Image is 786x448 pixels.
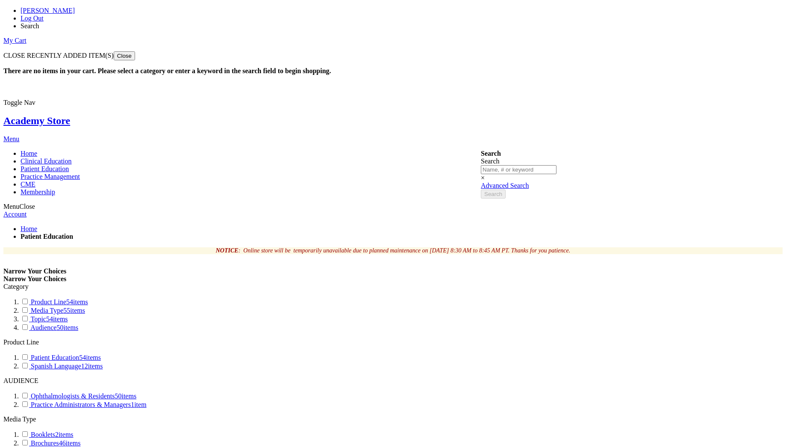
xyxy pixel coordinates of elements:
[3,283,783,291] div: Category
[59,431,74,438] span: items
[216,247,571,254] em: : Online store will be temporarily unavailable due to planned maintenance on [DATE] 8:30 AM to 8:...
[481,190,506,199] button: Search
[46,315,68,323] span: 54
[481,157,500,165] span: Search
[117,53,132,59] span: Close
[3,377,783,385] div: AUDIENCE
[19,203,35,210] span: Close
[21,233,73,240] strong: Patient Education
[21,225,37,232] a: Home
[66,439,81,447] span: items
[481,182,529,189] a: Advanced Search
[21,298,88,306] a: Product Line54items
[21,439,80,447] a: Brochures46items
[21,150,37,157] span: Home
[481,150,501,157] strong: Search
[21,7,75,14] a: [PERSON_NAME]
[79,354,101,361] span: 54
[21,188,55,196] span: Membership
[121,392,136,400] span: items
[70,307,85,314] span: items
[3,115,70,126] a: Academy Store
[3,37,26,44] a: My Cart
[3,275,66,282] strong: Narrow Your Choices
[3,267,66,275] strong: Narrow Your Choices
[55,431,74,438] span: 2
[63,307,85,314] span: 55
[21,324,78,331] a: Audience50items
[56,324,78,331] span: 50
[21,362,103,370] a: Spanish Language12items
[86,354,101,361] span: items
[3,203,19,210] span: Menu
[21,165,69,172] span: Patient Education
[63,324,78,331] span: items
[114,51,135,60] button: Close
[21,307,85,314] a: Media Type55items
[3,67,331,74] strong: There are no items in your cart. Please select a category or enter a keyword in the search field ...
[21,157,72,165] span: Clinical Education
[3,99,35,106] span: Toggle Nav
[21,22,39,30] span: Search
[216,247,238,254] strong: NOTICE
[3,51,783,60] p: CLOSE RECENTLY ADDED ITEM(S)
[3,415,783,423] div: Media Type
[21,315,68,323] a: Topic54items
[59,439,81,447] span: 46
[66,298,88,306] span: 54
[81,362,103,370] span: 12
[21,431,74,438] a: Booklets2items
[21,15,44,22] a: Log Out
[481,165,556,174] input: Name, # or keyword
[73,298,88,306] span: items
[3,211,26,218] a: Account
[484,191,502,197] span: Search
[21,392,136,400] a: Ophthalmologists & Residents50items
[131,401,146,408] span: 1
[134,401,146,408] span: item
[3,338,783,346] div: Product Line
[481,174,556,182] div: ×
[3,135,19,142] a: Menu
[53,315,68,323] span: items
[115,392,136,400] span: 50
[21,173,80,180] span: Practice Management
[21,354,101,361] a: Patient Education54items
[88,362,103,370] span: items
[21,401,147,408] a: Practice Administrators & Managers1item
[21,181,35,188] span: CME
